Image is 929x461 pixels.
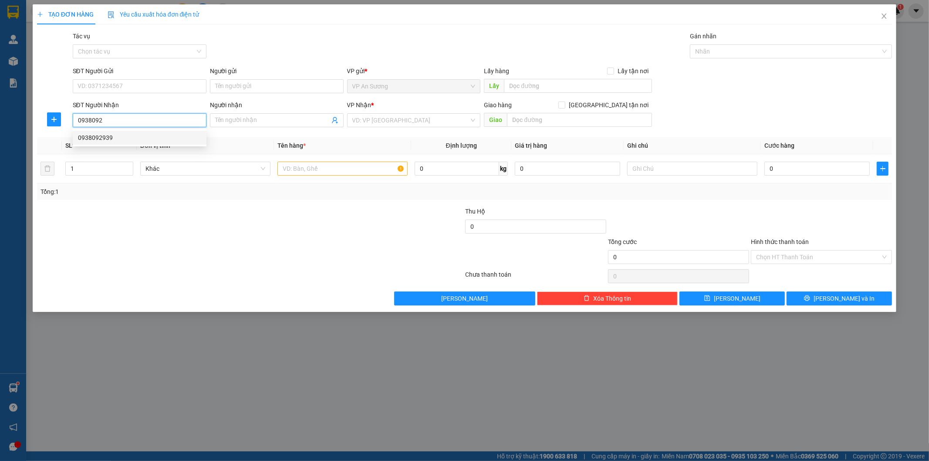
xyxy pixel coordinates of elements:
span: printer [804,295,810,302]
button: save[PERSON_NAME] [679,292,785,305]
span: TẠO ĐƠN HÀNG [37,11,94,18]
div: VP gửi [347,66,481,76]
span: plus [37,11,43,17]
span: Yêu cầu xuất hóa đơn điện tử [108,11,199,18]
button: delete [41,162,54,176]
span: VP An Sương [352,80,476,93]
div: Chưa thanh toán [465,270,608,285]
span: Lấy [484,79,504,93]
span: Lấy hàng [484,68,509,75]
div: SĐT Người Gửi [73,66,206,76]
span: Cước hàng [764,142,794,149]
span: Tổng cước [608,238,637,245]
span: Giá trị hàng [515,142,547,149]
button: [PERSON_NAME] [394,292,535,305]
button: plus [877,162,888,176]
button: plus [47,112,61,126]
span: close [881,13,888,20]
span: Tên hàng [277,142,306,149]
span: [GEOGRAPHIC_DATA] tận nơi [565,100,652,110]
div: SĐT Người Nhận [73,100,206,110]
span: save [704,295,710,302]
input: VD: Bàn, Ghế [277,162,408,176]
span: SL [65,142,72,149]
span: plus [877,165,888,172]
div: 0938092939 [78,133,201,142]
span: Định lượng [446,142,477,149]
span: kg [499,162,508,176]
input: Dọc đường [507,113,652,127]
span: VP Nhận [347,102,372,108]
button: Close [872,4,896,29]
span: Giao hàng [484,102,512,108]
span: plus [47,116,61,123]
label: Gán nhãn [690,33,716,40]
span: Giao [484,113,507,127]
span: Thu Hộ [465,208,485,215]
img: icon [108,11,115,18]
label: Hình thức thanh toán [751,238,809,245]
div: Tổng: 1 [41,187,358,197]
label: Tác vụ [73,33,90,40]
span: [PERSON_NAME] [441,294,488,303]
button: printer[PERSON_NAME] và In [787,292,892,305]
span: Lấy tận nơi [614,66,652,76]
input: 0 [515,162,620,176]
input: Dọc đường [504,79,652,93]
span: delete [584,295,590,302]
div: Người gửi [210,66,344,76]
div: Người nhận [210,100,344,110]
input: Ghi Chú [627,162,757,176]
div: 0938092939 [73,131,206,145]
span: [PERSON_NAME] và In [814,294,875,303]
span: user-add [331,117,338,124]
button: deleteXóa Thông tin [537,292,678,305]
span: Khác [145,162,265,175]
span: Xóa Thông tin [593,294,631,303]
th: Ghi chú [624,137,761,154]
span: [PERSON_NAME] [714,294,760,303]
